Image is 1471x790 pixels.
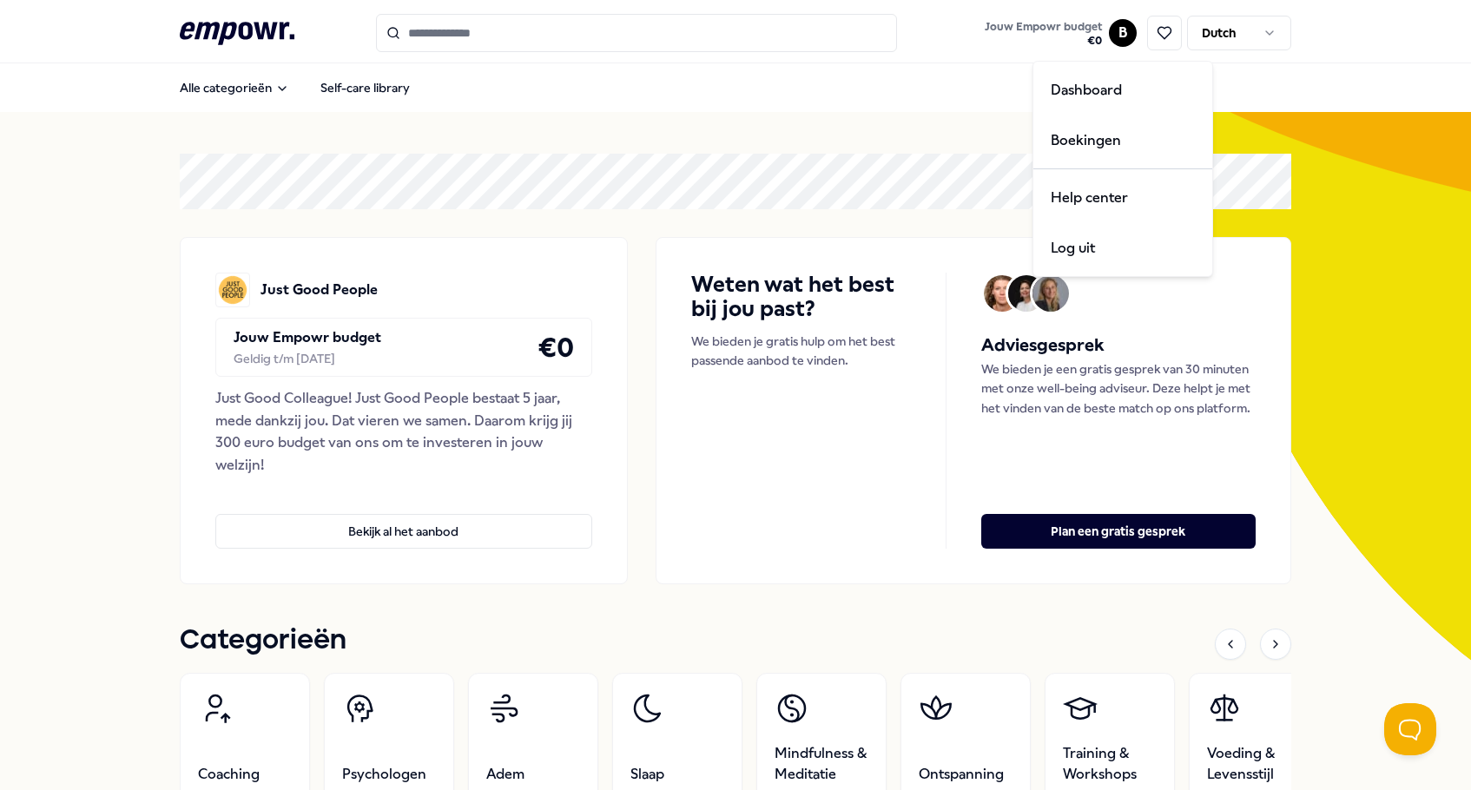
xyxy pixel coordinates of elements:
[1032,61,1213,277] div: B
[1037,115,1209,166] a: Boekingen
[1037,173,1209,223] a: Help center
[1037,223,1209,273] div: Log uit
[1037,65,1209,115] a: Dashboard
